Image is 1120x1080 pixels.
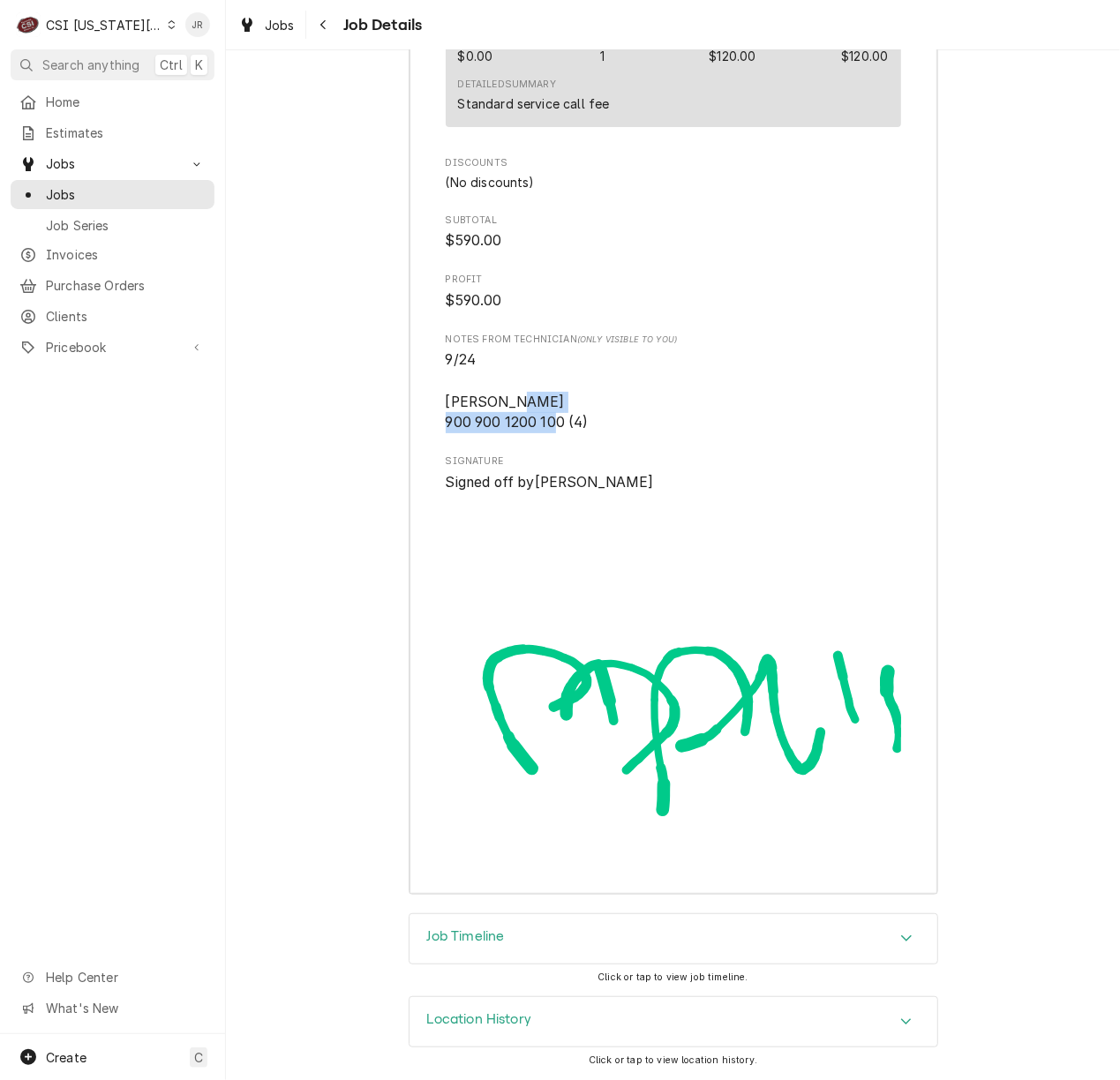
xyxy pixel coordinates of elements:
[185,12,210,37] div: JR
[46,16,162,34] div: CSI [US_STATE][GEOGRAPHIC_DATA]
[410,914,937,964] button: Accordion Details Expand Trigger
[310,11,338,39] button: Navigate back
[446,493,901,856] img: Signature
[446,349,901,433] span: [object Object]
[11,994,214,1023] a: Go to What's New
[42,56,139,74] span: Search anything
[458,47,493,65] div: Cost
[46,999,204,1017] span: What's New
[600,47,605,65] div: Quantity
[46,154,179,173] span: Jobs
[46,216,206,235] span: Job Series
[46,93,206,111] span: Home
[458,94,610,113] div: Standard service call fee
[11,87,214,116] a: Home
[46,245,206,264] span: Invoices
[446,333,901,433] div: [object Object]
[11,271,214,300] a: Purchase Orders
[16,12,41,37] div: CSI Kansas City's Avatar
[194,1048,203,1067] span: C
[446,454,901,856] div: Signator
[11,118,214,147] a: Estimates
[11,149,214,178] a: Go to Jobs
[409,996,938,1047] div: Location History
[446,273,901,311] div: Profit
[46,1050,86,1065] span: Create
[446,292,502,309] span: $590.00
[410,997,937,1046] button: Accordion Details Expand Trigger
[446,214,901,251] div: Subtotal
[46,968,204,986] span: Help Center
[11,302,214,331] a: Clients
[446,232,502,249] span: $590.00
[16,12,41,37] div: C
[410,914,937,964] div: Accordion Header
[446,156,901,170] span: Discounts
[446,230,901,251] span: Subtotal
[185,12,210,37] div: Jessica Rentfro's Avatar
[160,56,183,74] span: Ctrl
[446,454,901,469] span: Signature
[598,971,748,983] span: Click or tap to view job timeline.
[446,472,901,493] span: Signed Off By
[446,214,901,228] span: Subtotal
[195,56,203,74] span: K
[11,333,214,362] a: Go to Pricebook
[46,276,206,295] span: Purchase Orders
[427,1011,532,1028] h3: Location History
[11,180,214,209] a: Jobs
[11,240,214,269] a: Invoices
[265,16,295,34] span: Jobs
[46,124,206,142] span: Estimates
[46,307,206,326] span: Clients
[446,351,589,431] span: 9/24 [PERSON_NAME] 900 900 1200 100 (4)
[409,913,938,964] div: Job Timeline
[458,78,556,92] div: Detailed Summary
[446,156,901,191] div: Discounts
[709,47,755,65] div: Price
[589,1054,757,1066] span: Click or tap to view location history.
[11,211,214,240] a: Job Series
[427,928,505,945] h3: Job Timeline
[11,963,214,992] a: Go to Help Center
[231,11,302,40] a: Jobs
[446,173,901,191] div: Discounts List
[46,185,206,204] span: Jobs
[11,49,214,80] button: Search anythingCtrlK
[446,273,901,287] span: Profit
[338,13,423,37] span: Job Details
[577,334,677,344] span: (Only Visible to You)
[841,47,888,65] div: Amount
[446,290,901,311] span: Profit
[410,997,937,1046] div: Accordion Header
[446,333,901,347] span: Notes from Technician
[46,338,179,356] span: Pricebook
